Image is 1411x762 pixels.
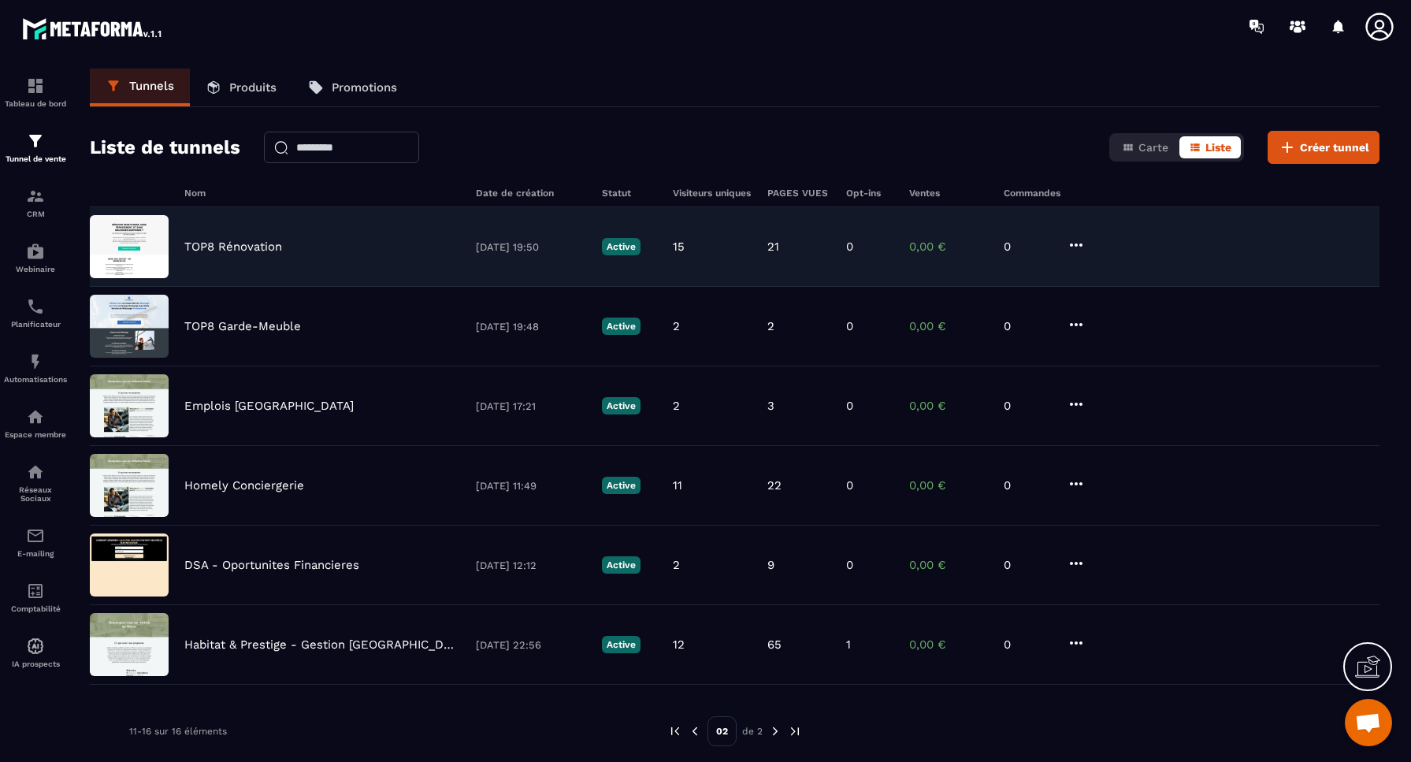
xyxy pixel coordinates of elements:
[1268,131,1379,164] button: Créer tunnel
[1004,319,1051,333] p: 0
[767,558,774,572] p: 9
[26,407,45,426] img: automations
[26,187,45,206] img: formation
[602,238,641,255] p: Active
[788,724,802,738] img: next
[673,188,752,199] h6: Visiteurs uniques
[184,558,359,572] p: DSA - Oportunites Financieres
[909,558,988,572] p: 0,00 €
[4,570,67,625] a: accountantaccountantComptabilité
[602,556,641,574] p: Active
[26,297,45,316] img: scheduler
[1004,240,1051,254] p: 0
[846,319,853,333] p: 0
[909,319,988,333] p: 0,00 €
[673,319,680,333] p: 2
[1138,141,1168,154] span: Carte
[846,240,853,254] p: 0
[768,724,782,738] img: next
[184,319,301,333] p: TOP8 Garde-Meuble
[90,613,169,676] img: image
[767,188,830,199] h6: PAGES VUES
[767,240,779,254] p: 21
[846,478,853,493] p: 0
[1004,188,1060,199] h6: Commandes
[476,188,586,199] h6: Date de création
[767,637,782,652] p: 65
[476,480,586,492] p: [DATE] 11:49
[1205,141,1231,154] span: Liste
[90,132,240,163] h2: Liste de tunnels
[1300,139,1369,155] span: Créer tunnel
[184,399,354,413] p: Emplois [GEOGRAPHIC_DATA]
[90,69,190,106] a: Tunnels
[909,478,988,493] p: 0,00 €
[4,99,67,108] p: Tableau de bord
[4,154,67,163] p: Tunnel de vente
[4,660,67,668] p: IA prospects
[4,396,67,451] a: automationsautomationsEspace membre
[22,14,164,43] img: logo
[4,451,67,515] a: social-networksocial-networkRéseaux Sociaux
[4,340,67,396] a: automationsautomationsAutomatisations
[4,230,67,285] a: automationsautomationsWebinaire
[846,558,853,572] p: 0
[1112,136,1178,158] button: Carte
[332,80,397,95] p: Promotions
[4,265,67,273] p: Webinaire
[190,69,292,106] a: Produits
[26,132,45,151] img: formation
[1179,136,1241,158] button: Liste
[4,285,67,340] a: schedulerschedulerPlanificateur
[4,120,67,175] a: formationformationTunnel de vente
[673,478,682,493] p: 11
[4,375,67,384] p: Automatisations
[184,637,460,652] p: Habitat & Prestige - Gestion [GEOGRAPHIC_DATA]
[184,188,460,199] h6: Nom
[26,637,45,656] img: automations
[673,399,680,413] p: 2
[4,515,67,570] a: emailemailE-mailing
[909,188,988,199] h6: Ventes
[229,80,277,95] p: Produits
[846,637,851,652] p: 1
[476,241,586,253] p: [DATE] 19:50
[90,295,169,358] img: image
[767,399,774,413] p: 3
[1004,399,1051,413] p: 0
[909,240,988,254] p: 0,00 €
[1004,478,1051,493] p: 0
[668,724,682,738] img: prev
[742,725,763,738] p: de 2
[846,399,853,413] p: 0
[707,716,737,746] p: 02
[688,724,702,738] img: prev
[4,485,67,503] p: Réseaux Sociaux
[1004,637,1051,652] p: 0
[4,549,67,558] p: E-mailing
[26,526,45,545] img: email
[184,478,304,493] p: Homely Conciergerie
[292,69,413,106] a: Promotions
[602,636,641,653] p: Active
[26,582,45,600] img: accountant
[476,321,586,333] p: [DATE] 19:48
[476,559,586,571] p: [DATE] 12:12
[476,639,586,651] p: [DATE] 22:56
[673,637,685,652] p: 12
[909,399,988,413] p: 0,00 €
[4,320,67,329] p: Planificateur
[767,478,782,493] p: 22
[26,352,45,371] img: automations
[4,65,67,120] a: formationformationTableau de bord
[602,188,657,199] h6: Statut
[129,726,227,737] p: 11-16 sur 16 éléments
[4,210,67,218] p: CRM
[602,477,641,494] p: Active
[4,430,67,439] p: Espace membre
[602,318,641,335] p: Active
[26,242,45,261] img: automations
[90,374,169,437] img: image
[846,188,893,199] h6: Opt-ins
[4,175,67,230] a: formationformationCRM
